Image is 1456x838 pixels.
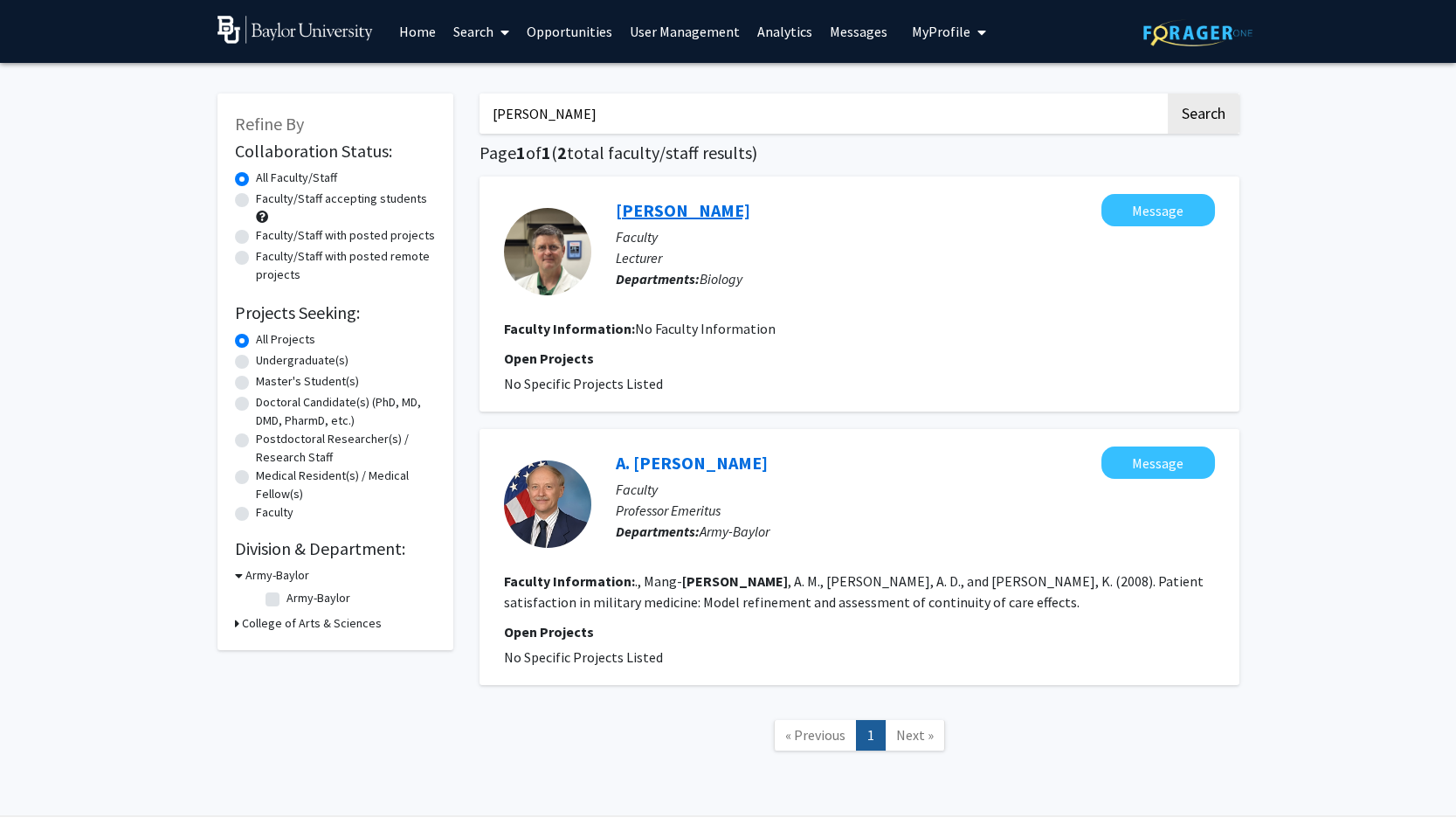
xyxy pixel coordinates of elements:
p: Lecturer [616,247,1215,268]
a: A. [PERSON_NAME] [616,452,768,474]
a: Analytics [749,1,821,62]
b: Departments: [616,270,700,287]
p: Faculty [616,479,1215,500]
label: Faculty/Staff accepting students [256,190,427,208]
label: Postdoctoral Researcher(s) / Research Staff [256,430,436,467]
h1: Page of ( total faculty/staff results) [480,142,1239,163]
p: Faculty [616,226,1215,247]
b: [PERSON_NAME] [682,572,788,590]
a: 1 [856,720,886,751]
span: Biology [700,270,742,287]
span: 1 [516,142,526,163]
label: Master's Student(s) [256,372,359,391]
span: 2 [557,142,567,163]
label: All Faculty/Staff [256,169,337,187]
span: Next » [896,726,934,744]
span: « Previous [785,726,845,744]
a: Home [390,1,445,62]
button: Search [1168,93,1239,134]
a: Opportunities [518,1,621,62]
img: ForagerOne Logo [1143,19,1252,46]
h2: Projects Seeking: [235,302,436,323]
b: Faculty Information: [504,320,635,337]
button: Message Jon Lawson [1101,194,1215,226]
a: Next Page [885,720,945,751]
span: Army-Baylor [700,523,769,540]
label: Faculty [256,503,293,522]
h3: Army-Baylor [245,566,309,585]
a: [PERSON_NAME] [616,199,750,221]
label: Undergraduate(s) [256,351,348,370]
p: Open Projects [504,621,1215,642]
h2: Division & Department: [235,538,436,559]
label: Medical Resident(s) / Medical Fellow(s) [256,467,436,503]
a: Messages [821,1,896,62]
span: My Profile [912,23,970,40]
button: Message A. David Mangelsdorff [1101,447,1215,479]
span: No Faculty Information [635,320,776,337]
p: Open Projects [504,348,1215,369]
span: No Specific Projects Listed [504,648,663,666]
b: Departments: [616,523,700,540]
p: Professor Emeritus [616,500,1215,521]
h3: College of Arts & Sciences [242,614,382,633]
a: Previous Page [774,720,857,751]
label: All Projects [256,330,315,349]
h2: Collaboration Status: [235,141,436,162]
label: Faculty/Staff with posted remote projects [256,247,436,284]
input: Search Keywords [480,93,1165,134]
fg-read-more: ., Mang- , A. M., [PERSON_NAME], A. D., and [PERSON_NAME], K. (2008). Patient satisfaction in mil... [504,572,1204,611]
label: Doctoral Candidate(s) (PhD, MD, DMD, PharmD, etc.) [256,393,436,430]
iframe: Chat [13,759,74,825]
nav: Page navigation [480,703,1239,773]
span: Refine By [235,113,304,135]
img: Baylor University Logo [217,16,374,44]
span: 1 [542,142,551,163]
b: Faculty Information: [504,572,635,590]
label: Faculty/Staff with posted projects [256,226,435,245]
a: Search [445,1,518,62]
span: No Specific Projects Listed [504,375,663,392]
a: User Management [621,1,749,62]
label: Army-Baylor [286,589,350,607]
